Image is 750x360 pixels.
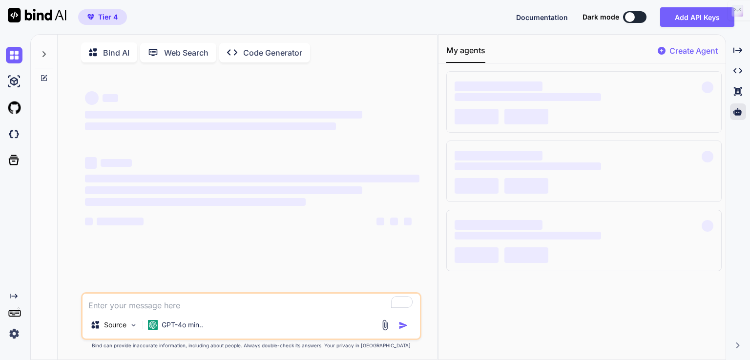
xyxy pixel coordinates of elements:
[162,320,203,330] p: GPT-4o min..
[455,178,499,194] span: ‌
[103,94,118,102] span: ‌
[6,126,22,142] img: darkCloudIdeIcon
[97,218,144,225] span: ‌
[6,73,22,90] img: ai-studio
[702,151,713,162] span: ‌
[660,7,734,27] button: Add API Keys
[8,8,66,22] img: Bind AI
[85,186,363,194] span: ‌
[85,111,363,119] span: ‌
[702,220,713,232] span: ‌
[148,320,158,330] img: GPT-4o mini
[85,218,93,225] span: ‌
[583,12,619,22] span: Dark mode
[6,47,22,63] img: chat
[85,122,336,130] span: ‌
[78,9,127,25] button: premiumTier 4
[504,109,548,124] span: ‌
[379,320,391,331] img: attachment
[404,218,412,225] span: ‌
[83,294,420,311] textarea: To enrich screen reader interactions, please activate Accessibility in Grammarly extension settings
[455,162,601,170] span: ‌
[101,159,132,167] span: ‌
[398,320,408,330] img: icon
[455,232,601,240] span: ‌
[455,151,542,160] span: ‌
[6,325,22,342] img: settings
[85,175,419,182] span: ‌
[98,12,118,22] span: Tier 4
[104,320,126,330] p: Source
[504,247,548,263] span: ‌
[376,218,384,225] span: ‌
[516,12,568,22] button: Documentation
[85,91,99,105] span: ‌
[390,218,398,225] span: ‌
[6,100,22,116] img: githubLight
[455,81,542,91] span: ‌
[516,13,568,21] span: Documentation
[455,220,542,230] span: ‌
[702,81,713,93] span: ‌
[81,342,421,349] p: Bind can provide inaccurate information, including about people. Always double-check its answers....
[164,47,208,59] p: Web Search
[85,157,97,169] span: ‌
[669,45,718,57] p: Create Agent
[129,321,138,329] img: Pick Models
[446,44,485,63] button: My agents
[85,198,306,206] span: ‌
[455,93,601,101] span: ‌
[87,14,94,20] img: premium
[455,109,499,124] span: ‌
[103,47,129,59] p: Bind AI
[504,178,548,194] span: ‌
[455,247,499,263] span: ‌
[243,47,302,59] p: Code Generator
